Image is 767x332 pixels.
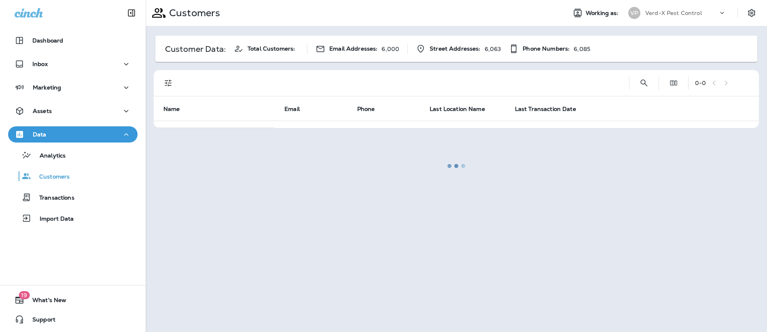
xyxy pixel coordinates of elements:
button: Data [8,126,138,143]
button: 19What's New [8,292,138,308]
button: Transactions [8,189,138,206]
p: Analytics [32,152,66,160]
p: Marketing [33,84,61,91]
span: What's New [24,297,66,306]
button: Inbox [8,56,138,72]
button: Import Data [8,210,138,227]
p: Import Data [32,215,74,223]
button: Customers [8,168,138,185]
span: 19 [19,291,30,299]
p: Transactions [31,194,74,202]
button: Assets [8,103,138,119]
p: Inbox [32,61,48,67]
p: Assets [33,108,52,114]
button: Collapse Sidebar [120,5,143,21]
p: Customers [31,173,70,181]
p: Dashboard [32,37,63,44]
button: Dashboard [8,32,138,49]
span: Support [24,316,55,326]
button: Support [8,311,138,328]
button: Marketing [8,79,138,96]
p: Data [33,131,47,138]
button: Analytics [8,147,138,164]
